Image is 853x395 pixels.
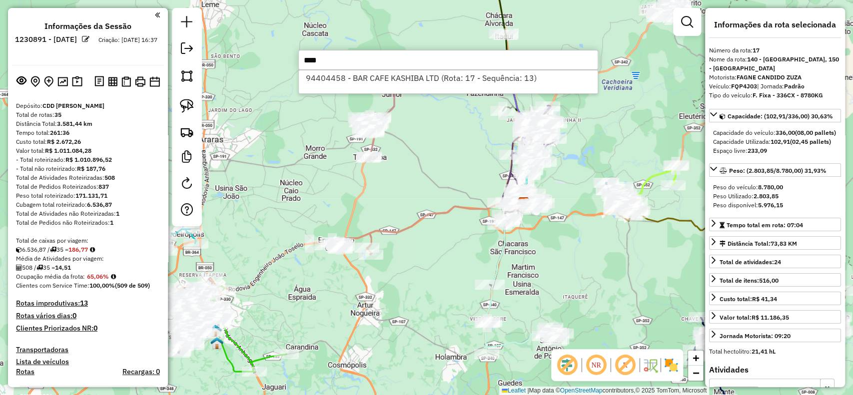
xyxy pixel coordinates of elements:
[57,120,92,127] strong: 3.581,44 km
[55,74,70,88] button: Otimizar todas as rotas
[758,201,783,209] strong: 5.976,15
[709,109,841,122] a: Capacidade: (102,91/336,00) 30,63%
[709,347,841,356] div: Total hectolitro:
[16,200,160,209] div: Cubagem total roteirizado:
[720,276,779,285] div: Total de itens:
[737,73,802,81] strong: FAGNE CANDIDO ZUZA
[42,74,55,89] button: Adicionar Atividades
[70,74,84,89] button: Painel de Sugestão
[757,82,805,90] span: | Jornada:
[77,165,105,172] strong: R$ 187,76
[663,357,679,373] img: Exibir/Ocultar setores
[713,192,837,201] div: Peso Utilizado:
[584,353,608,377] span: Ocultar NR
[731,82,757,90] strong: FQP4J03
[72,311,76,320] strong: 0
[16,312,160,320] h4: Rotas vários dias:
[147,74,162,89] button: Disponibilidade de veículos
[709,55,839,72] strong: 140 - [GEOGRAPHIC_DATA], 150 - [GEOGRAPHIC_DATA]
[16,346,160,354] h4: Transportadoras
[16,282,89,289] span: Clientes com Service Time:
[713,137,837,146] div: Capacidade Utilizada:
[180,125,194,139] img: Criar rota
[720,313,789,322] div: Valor total:
[180,99,194,113] img: Selecionar atividades - laço
[16,245,160,254] div: 6.536,87 / 35 =
[16,273,85,280] span: Ocupação média da frota:
[16,358,160,366] h4: Lista de veículos
[713,128,837,137] div: Capacidade do veículo:
[709,20,841,29] h4: Informações da rota selecionada
[14,73,28,89] button: Exibir sessão original
[50,247,56,253] i: Total de rotas
[709,91,841,100] div: Tipo do veículo:
[210,337,223,350] img: PA - Limeira
[16,263,160,272] div: 508 / 35 =
[613,353,637,377] span: Exibir rótulo
[790,138,831,145] strong: (02,45 pallets)
[133,74,147,89] button: Imprimir Rotas
[177,173,197,196] a: Reroteirizar Sessão
[28,74,42,89] button: Centralizar mapa no depósito ou ponto de apoio
[104,174,115,181] strong: 508
[688,351,703,366] a: Zoom in
[16,324,160,333] h4: Clientes Priorizados NR:
[709,329,841,342] a: Jornada Motorista: 09:20
[50,129,69,136] strong: 261:36
[87,273,109,280] strong: 65,06%
[89,282,115,289] strong: 100,00%
[729,167,827,174] span: Peso: (2.803,85/8.780,00) 31,93%
[155,9,160,20] a: Clique aqui para minimizar o painel
[16,299,160,308] h4: Rotas improdutivas:
[16,128,160,137] div: Tempo total:
[44,21,131,31] h4: Informações da Sessão
[177,147,197,169] a: Criar modelo
[82,35,89,43] em: Alterar nome da sessão
[499,387,709,395] div: Map data © contributors,© 2025 TomTom, Microsoft
[119,74,133,89] button: Visualizar Romaneio
[68,246,88,253] strong: 186,77
[560,387,603,394] a: OpenStreetMap
[709,310,841,324] a: Valor total:R$ 11.186,35
[16,173,160,182] div: Total de Atividades Roteirizadas:
[16,191,160,200] div: Peso total roteirizado:
[720,239,797,248] div: Distância Total:
[709,73,841,82] div: Motorista:
[122,368,160,376] h4: Recargas: 0
[709,179,841,214] div: Peso: (2.803,85/8.780,00) 31,93%
[709,46,841,55] div: Número da rota:
[16,110,160,119] div: Total de rotas:
[16,209,160,218] div: Total de Atividades não Roteirizadas:
[92,74,106,89] button: Logs desbloquear sessão
[299,70,598,85] li: [object Object]
[42,102,104,109] strong: CDD [PERSON_NAME]
[110,219,113,226] strong: 1
[771,240,797,247] span: 73,83 KM
[16,182,160,191] div: Total de Pedidos Roteirizados:
[709,124,841,159] div: Capacidade: (102,91/336,00) 30,63%
[93,324,97,333] strong: 0
[753,46,760,54] strong: 17
[54,111,61,118] strong: 35
[713,183,783,191] span: Peso do veículo:
[16,236,160,245] div: Total de caixas por viagem:
[688,366,703,381] a: Zoom out
[16,155,160,164] div: - Total roteirizado:
[177,12,197,34] a: Nova sessão e pesquisa
[720,258,781,266] span: Total de atividades:
[795,129,836,136] strong: (08,00 pallets)
[16,137,160,146] div: Custo total:
[752,348,776,355] strong: 21,41 hL
[111,274,116,280] em: Média calculada utilizando a maior ocupação (%Peso ou %Cubagem) de cada rota da sessão. Rotas cro...
[16,368,34,376] a: Rotas
[75,192,107,199] strong: 171.131,71
[517,197,530,210] img: CDD Mogi Mirim
[709,55,841,73] div: Nome da rota:
[774,258,781,266] strong: 24
[527,387,529,394] span: |
[709,273,841,287] a: Total de itens:516,00
[752,295,777,303] strong: R$ 41,34
[555,353,579,377] span: Exibir deslocamento
[758,183,783,191] strong: 8.780,00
